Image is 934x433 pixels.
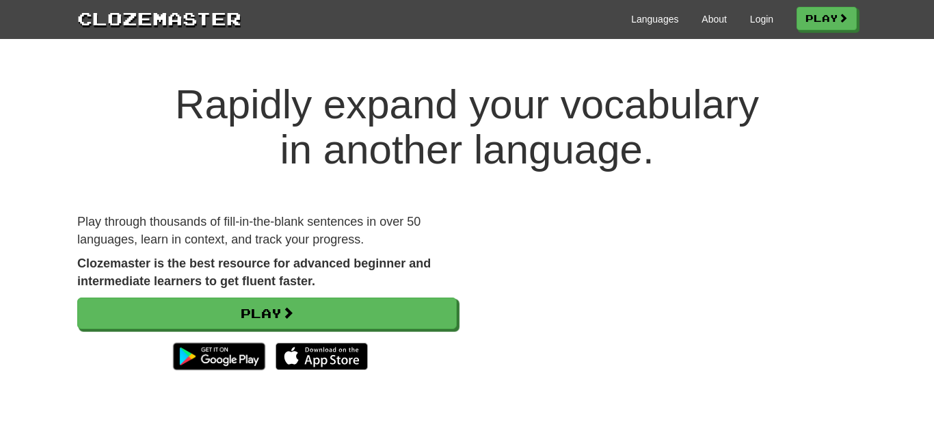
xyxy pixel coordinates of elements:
a: Clozemaster [77,5,241,31]
p: Play through thousands of fill-in-the-blank sentences in over 50 languages, learn in context, and... [77,213,457,248]
a: About [702,12,727,26]
a: Play [797,7,857,30]
strong: Clozemaster is the best resource for advanced beginner and intermediate learners to get fluent fa... [77,257,431,288]
a: Languages [631,12,678,26]
a: Play [77,298,457,329]
img: Get it on Google Play [166,336,272,377]
a: Login [750,12,773,26]
img: Download_on_the_App_Store_Badge_US-UK_135x40-25178aeef6eb6b83b96f5f2d004eda3bffbb37122de64afbaef7... [276,343,368,370]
